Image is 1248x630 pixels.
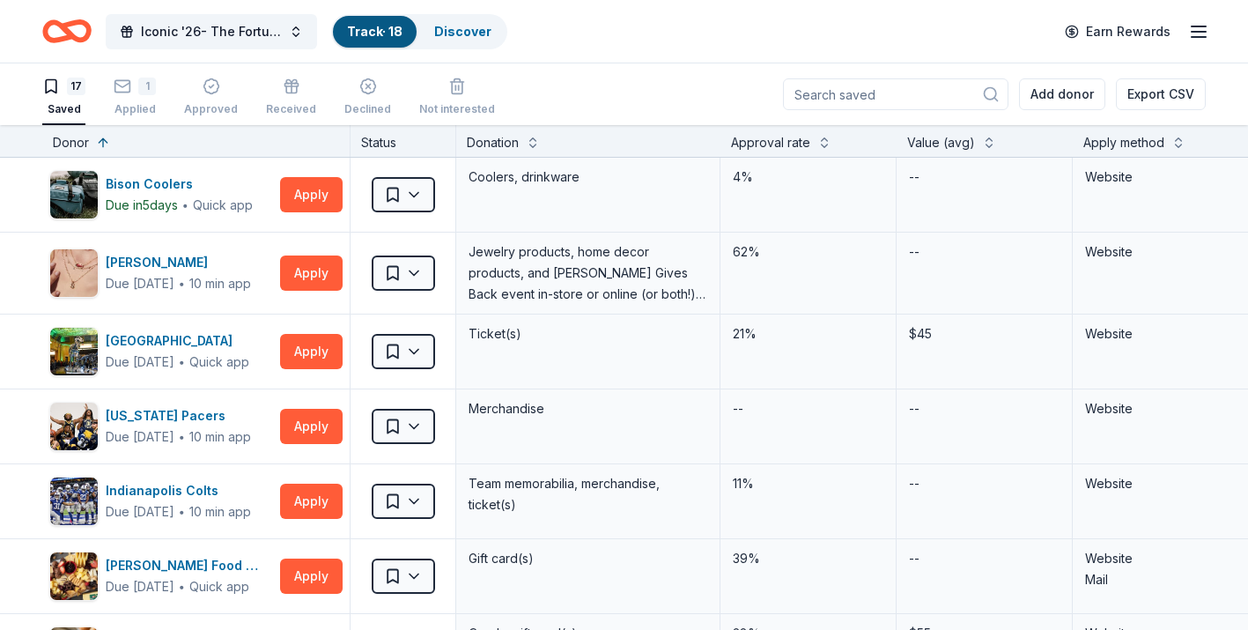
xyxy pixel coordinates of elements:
span: ∙ [178,504,186,519]
div: [PERSON_NAME] [106,252,251,273]
button: Received [266,70,316,125]
a: Earn Rewards [1054,16,1181,48]
a: Home [42,11,92,52]
button: Iconic '26- The Fortune Academy Presents the Roaring 20's [106,14,317,49]
span: ∙ [178,579,186,594]
div: Merchandise [467,397,709,421]
img: Image for Gordon Food Service Store [50,552,98,600]
button: Image for Indiana Pacers[US_STATE] PacersDue [DATE]∙10 min app [49,402,273,451]
button: Apply [280,177,343,212]
button: Image for Bison CoolersBison CoolersDue in5days∙Quick app [49,170,273,219]
button: Add donor [1019,78,1105,110]
button: Approved [184,70,238,125]
div: Approval rate [731,132,810,153]
div: Due [DATE] [106,352,174,373]
img: Image for Indianapolis Colts [50,478,98,525]
img: Image for Bison Coolers [50,171,98,219]
a: Track· 18 [347,24,402,39]
div: Declined [344,102,391,116]
div: Saved [42,102,85,116]
div: 39% [731,546,885,571]
div: Donation [467,132,519,153]
div: [US_STATE] Pacers [106,405,251,426]
div: Due in 5 days [106,195,178,216]
div: Website [1085,473,1236,494]
div: Quick app [193,196,253,214]
img: Image for Indiana Pacers [50,403,98,450]
div: -- [907,165,921,189]
div: Website [1085,548,1236,569]
div: Ticket(s) [467,322,709,346]
div: -- [731,397,745,421]
div: Website [1085,167,1236,188]
button: Apply [280,256,343,291]
button: Apply [280,559,343,594]
span: ∙ [181,197,189,212]
button: Declined [344,70,391,125]
span: Iconic '26- The Fortune Academy Presents the Roaring 20's [141,21,282,42]
div: Website [1085,323,1236,345]
div: 62% [731,240,885,264]
div: Quick app [189,578,249,596]
div: 10 min app [189,503,251,521]
img: Image for Kendra Scott [50,249,98,297]
div: Mail [1085,569,1236,590]
button: Image for Kendra Scott[PERSON_NAME]Due [DATE]∙10 min app [49,248,273,298]
div: Received [266,102,316,116]
button: Image for Cincinnati Museum Center[GEOGRAPHIC_DATA]Due [DATE]∙Quick app [49,327,273,376]
div: Apply method [1083,132,1164,153]
button: Apply [280,409,343,444]
div: 21% [731,322,885,346]
div: Indianapolis Colts [106,480,251,501]
div: 10 min app [189,428,251,446]
div: Gift card(s) [467,546,709,571]
div: Due [DATE] [106,576,174,597]
div: Donor [53,132,89,153]
button: Not interested [419,70,495,125]
div: Team memorabilia, merchandise, ticket(s) [467,471,709,517]
div: Status [351,125,456,157]
div: Due [DATE] [106,501,174,523]
div: Due [DATE] [106,273,174,294]
span: ∙ [178,354,186,369]
button: Apply [280,484,343,519]
div: Website [1085,241,1236,263]
div: 17 [67,78,85,95]
button: 1Applied [114,70,156,125]
div: -- [907,546,921,571]
button: Image for Gordon Food Service Store[PERSON_NAME] Food Service StoreDue [DATE]∙Quick app [49,552,273,601]
button: Image for Indianapolis ColtsIndianapolis ColtsDue [DATE]∙10 min app [49,477,273,526]
div: Value (avg) [907,132,975,153]
img: Image for Cincinnati Museum Center [50,328,98,375]
div: Coolers, drinkware [467,165,709,189]
button: Apply [280,334,343,369]
div: Applied [114,102,156,116]
span: ∙ [178,276,186,291]
div: [GEOGRAPHIC_DATA] [106,330,249,352]
div: 11% [731,471,885,496]
button: 17Saved [42,70,85,125]
button: Export CSV [1116,78,1206,110]
div: 10 min app [189,275,251,293]
div: Not interested [419,102,495,116]
div: Due [DATE] [106,426,174,448]
div: -- [907,397,921,421]
div: Bison Coolers [106,174,253,195]
span: ∙ [178,429,186,444]
div: 4% [731,165,885,189]
div: Website [1085,398,1236,419]
button: Track· 18Discover [331,14,507,49]
div: $45 [907,322,1061,346]
div: -- [907,240,921,264]
div: Jewelry products, home decor products, and [PERSON_NAME] Gives Back event in-store or online (or ... [467,240,709,307]
div: -- [907,471,921,496]
div: [PERSON_NAME] Food Service Store [106,555,273,576]
div: Approved [184,102,238,116]
div: Quick app [189,353,249,371]
div: 1 [138,78,156,95]
input: Search saved [783,78,1008,110]
a: Discover [434,24,491,39]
